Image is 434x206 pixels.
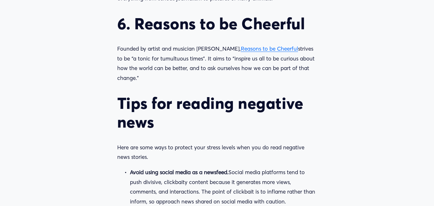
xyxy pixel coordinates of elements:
h2: Tips for reading negative news [117,94,317,132]
p: Here are some ways to protect your stress levels when you do read negative news stories. [117,143,317,162]
a: Reasons to be Cheerful [241,45,298,52]
strong: Avoid using social media as a newsfeed. [130,169,228,175]
h2: 6. Reasons to be Cheerful [117,14,317,33]
p: Founded by artist and musician [PERSON_NAME], strives to be “a tonic for tumultuous times”. It ai... [117,44,317,83]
